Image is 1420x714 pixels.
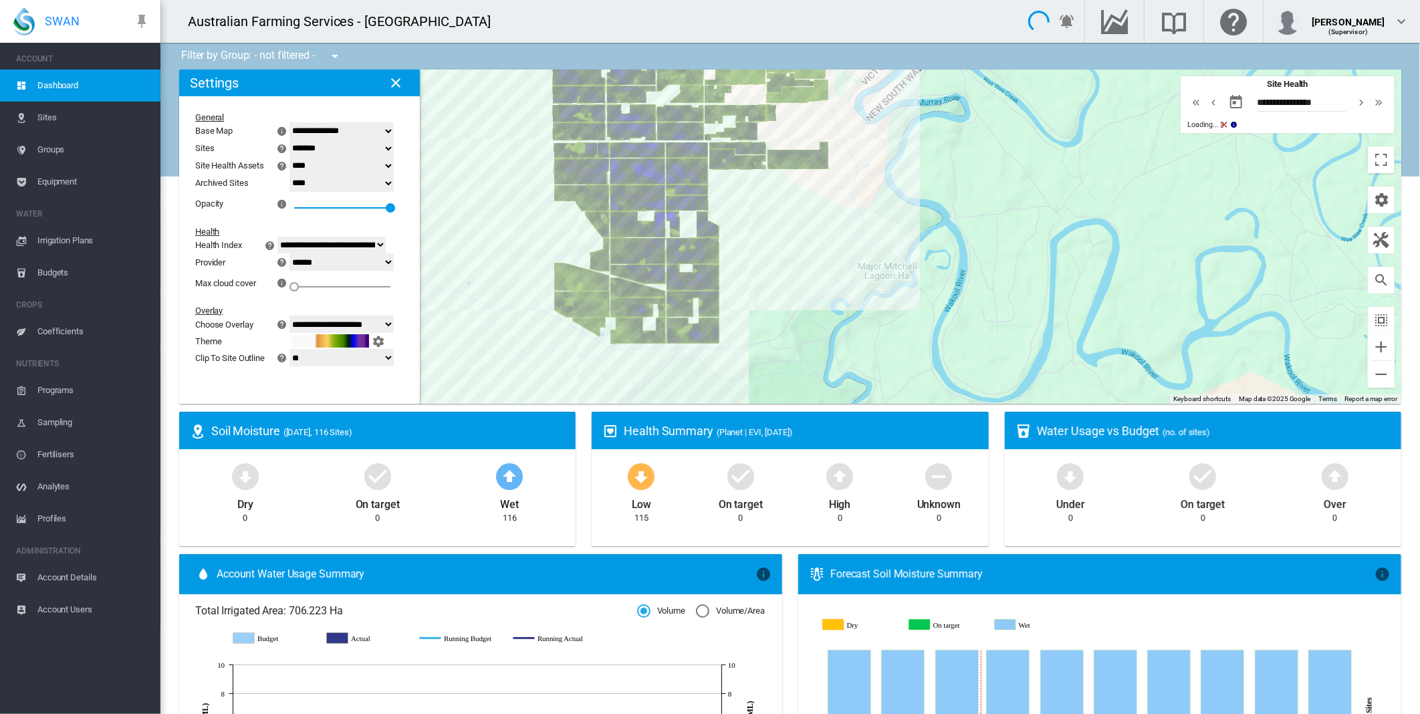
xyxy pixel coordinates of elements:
[273,254,291,270] button: icon-help-circle
[37,166,150,198] span: Equipment
[37,225,150,257] span: Irrigation Plans
[1098,13,1131,29] md-icon: Go to the Data Hub
[1163,427,1210,437] span: (no. of sites)
[637,605,685,618] md-radio-button: Volume
[37,102,150,134] span: Sites
[1368,146,1395,173] button: Toggle fullscreen view
[755,566,772,582] md-icon: icon-information
[910,619,987,631] g: On target
[1375,566,1391,582] md-icon: icon-information
[37,439,150,471] span: Fertilisers
[1187,94,1205,110] button: icon-chevron-double-left
[37,374,150,406] span: Programs
[420,632,500,644] g: Running Budget
[634,512,648,524] div: 115
[1373,272,1389,288] md-icon: icon-magnify
[725,460,757,492] md-icon: icon-checkbox-marked-circle
[262,237,278,253] md-icon: icon-help-circle
[171,43,352,70] div: Filter by Group: - not filtered -
[1368,334,1395,360] button: Zoom in
[37,134,150,166] span: Groups
[1319,460,1351,492] md-icon: icon-arrow-up-bold-circle
[1368,307,1395,334] button: icon-select-all
[719,492,763,512] div: On target
[602,423,618,439] md-icon: icon-heart-box-outline
[1217,13,1250,29] md-icon: Click here for help
[1181,492,1225,512] div: On target
[1274,8,1301,35] img: profile.jpg
[728,690,732,698] tspan: 8
[195,240,242,250] div: Health Index
[283,427,352,437] span: ([DATE], 116 Sites)
[327,48,343,64] md-icon: icon-menu-down
[1329,28,1369,35] span: (Supervisor)
[16,540,150,562] span: ADMINISTRATION
[1054,460,1086,492] md-icon: icon-arrow-down-bold-circle
[16,203,150,225] span: WATER
[382,70,409,96] button: icon-close
[696,605,765,618] md-radio-button: Volume/Area
[274,158,290,174] md-icon: icon-help-circle
[1345,395,1397,402] a: Report a map error
[362,460,394,492] md-icon: icon-checkbox-marked-circle
[501,492,519,512] div: Wet
[273,158,291,174] button: icon-help-circle
[195,199,223,209] div: Opacity
[327,632,407,644] g: Actual
[16,48,150,70] span: ACCOUNT
[1372,94,1387,110] md-icon: icon-chevron-double-right
[217,567,755,582] span: Account Water Usage Summary
[275,123,291,139] md-icon: icon-information
[369,333,388,349] button: icon-cog
[1037,423,1391,439] div: Water Usage vs Budget
[134,13,150,29] md-icon: icon-pin
[1187,460,1219,492] md-icon: icon-checkbox-marked-circle
[13,7,35,35] img: SWAN-Landscape-Logo-Colour-drop.png
[195,604,637,618] span: Total Irrigated Area: 706.223 Ha
[513,632,594,644] g: Running Actual
[1201,512,1205,524] div: 0
[322,43,348,70] button: icon-menu-down
[217,661,225,669] tspan: 10
[923,460,955,492] md-icon: icon-minus-circle
[37,257,150,289] span: Budgets
[195,257,225,267] div: Provider
[195,566,211,582] md-icon: icon-water
[1068,512,1073,524] div: 0
[625,460,657,492] md-icon: icon-arrow-down-bold-circle
[1158,13,1190,29] md-icon: Search the knowledge base
[1324,492,1346,512] div: Over
[838,512,842,524] div: 0
[370,333,386,349] md-icon: icon-cog
[388,75,404,91] md-icon: icon-close
[996,619,1073,631] g: Wet
[243,512,247,524] div: 0
[624,423,977,439] div: Health Summary
[824,460,856,492] md-icon: icon-arrow-up-bold-circle
[195,160,264,170] div: Site Health Assets
[188,12,503,31] div: Australian Farming Services - [GEOGRAPHIC_DATA]
[1219,120,1229,130] md-icon: icon-content-cut
[37,562,150,594] span: Account Details
[195,353,265,363] div: Clip To Site Outline
[275,196,291,212] md-icon: icon-information
[632,492,652,512] div: Low
[45,13,80,29] span: SWAN
[503,512,517,524] div: 116
[356,492,400,512] div: On target
[274,316,290,332] md-icon: icon-help-circle
[261,237,279,253] button: icon-help-circle
[221,690,225,698] tspan: 8
[195,126,233,136] div: Base Map
[195,178,291,188] div: Archived Sites
[275,275,291,291] md-icon: icon-information
[375,512,380,524] div: 0
[1353,94,1371,110] button: icon-chevron-right
[493,460,525,492] md-icon: icon-arrow-up-bold-circle
[1368,361,1395,388] button: Zoom out
[237,492,253,512] div: Dry
[211,423,565,439] div: Soil Moisture
[1239,395,1310,402] span: Map data ©2025 Google
[195,112,388,122] div: General
[1223,89,1250,116] button: md-calendar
